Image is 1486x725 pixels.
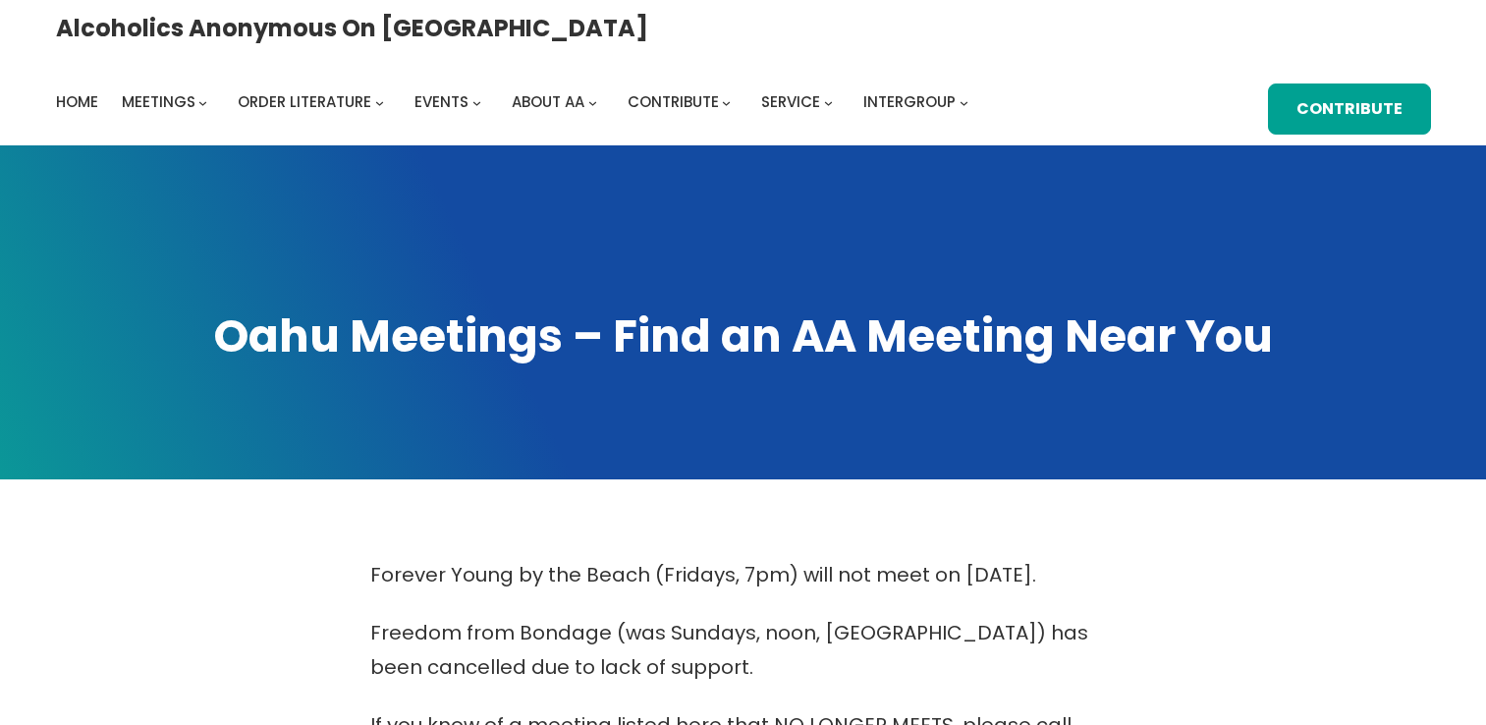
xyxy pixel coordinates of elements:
[238,91,371,112] span: Order Literature
[960,98,968,107] button: Intergroup submenu
[370,558,1117,592] p: Forever Young by the Beach (Fridays, 7pm) will not meet on [DATE].
[588,98,597,107] button: About AA submenu
[628,91,719,112] span: Contribute
[56,91,98,112] span: Home
[370,616,1117,685] p: Freedom from Bondage (was Sundays, noon, [GEOGRAPHIC_DATA]) has been cancelled due to lack of sup...
[824,98,833,107] button: Service submenu
[56,88,98,116] a: Home
[863,88,956,116] a: Intergroup
[863,91,956,112] span: Intergroup
[1268,84,1431,136] a: Contribute
[512,91,584,112] span: About AA
[122,91,195,112] span: Meetings
[761,91,820,112] span: Service
[56,307,1431,367] h1: Oahu Meetings – Find an AA Meeting Near You
[512,88,584,116] a: About AA
[375,98,384,107] button: Order Literature submenu
[56,7,648,49] a: Alcoholics Anonymous on [GEOGRAPHIC_DATA]
[761,88,820,116] a: Service
[414,91,468,112] span: Events
[722,98,731,107] button: Contribute submenu
[198,98,207,107] button: Meetings submenu
[122,88,195,116] a: Meetings
[472,98,481,107] button: Events submenu
[414,88,468,116] a: Events
[56,88,975,116] nav: Intergroup
[628,88,719,116] a: Contribute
